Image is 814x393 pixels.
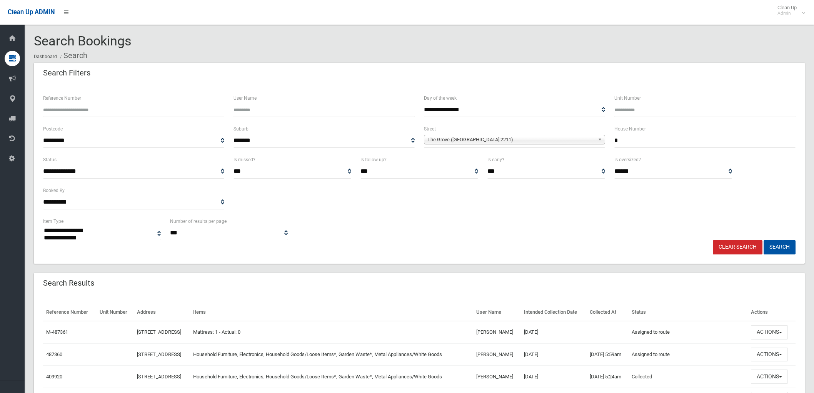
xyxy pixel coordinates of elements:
[751,348,788,362] button: Actions
[34,54,57,59] a: Dashboard
[360,156,387,164] label: Is follow up?
[234,94,257,102] label: User Name
[777,10,797,16] small: Admin
[521,343,587,366] td: [DATE]
[234,156,255,164] label: Is missed?
[764,240,796,254] button: Search
[473,343,521,366] td: [PERSON_NAME]
[473,366,521,388] td: [PERSON_NAME]
[134,304,190,321] th: Address
[614,94,641,102] label: Unit Number
[774,5,804,16] span: Clean Up
[521,366,587,388] td: [DATE]
[43,94,81,102] label: Reference Number
[521,321,587,343] td: [DATE]
[34,33,132,48] span: Search Bookings
[587,343,629,366] td: [DATE] 5:59am
[34,65,100,80] header: Search Filters
[751,370,788,384] button: Actions
[137,329,181,335] a: [STREET_ADDRESS]
[170,217,227,226] label: Number of results per page
[587,366,629,388] td: [DATE] 5:24am
[43,125,63,133] label: Postcode
[97,304,134,321] th: Unit Number
[614,156,641,164] label: Is oversized?
[190,321,473,343] td: Mattress: 1 - Actual: 0
[43,186,65,195] label: Booked By
[190,343,473,366] td: Household Furniture, Electronics, Household Goods/Loose Items*, Garden Waste*, Metal Appliances/W...
[190,304,473,321] th: Items
[629,304,748,321] th: Status
[46,329,68,335] a: M-487361
[424,125,436,133] label: Street
[137,351,181,357] a: [STREET_ADDRESS]
[473,321,521,343] td: [PERSON_NAME]
[234,125,249,133] label: Suburb
[629,343,748,366] td: Assigned to route
[46,374,62,380] a: 409920
[487,156,504,164] label: Is early?
[43,304,97,321] th: Reference Number
[43,156,57,164] label: Status
[629,321,748,343] td: Assigned to route
[629,366,748,388] td: Collected
[8,8,55,16] span: Clean Up ADMIN
[424,94,457,102] label: Day of the week
[713,240,762,254] a: Clear Search
[748,304,796,321] th: Actions
[46,351,62,357] a: 487360
[614,125,646,133] label: House Number
[521,304,587,321] th: Intended Collection Date
[587,304,629,321] th: Collected At
[43,217,63,226] label: Item Type
[58,48,87,63] li: Search
[34,276,103,291] header: Search Results
[190,366,473,388] td: Household Furniture, Electronics, Household Goods/Loose Items*, Garden Waste*, Metal Appliances/W...
[137,374,181,380] a: [STREET_ADDRESS]
[427,135,595,144] span: The Grove ([GEOGRAPHIC_DATA] 2211)
[473,304,521,321] th: User Name
[751,325,788,339] button: Actions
